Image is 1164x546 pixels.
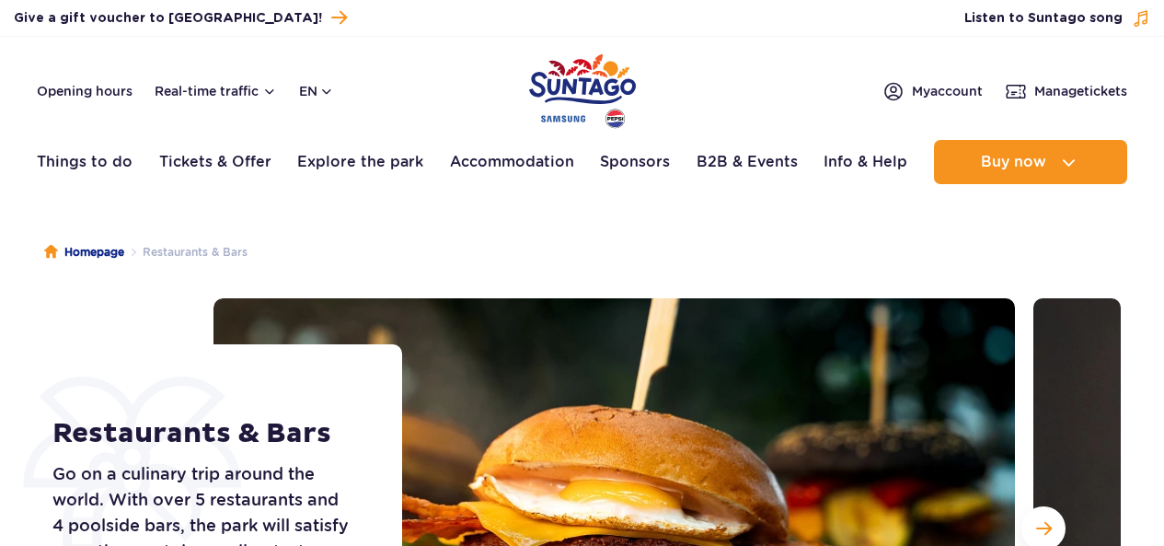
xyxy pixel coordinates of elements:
[155,84,277,99] button: Real-time traffic
[824,140,907,184] a: Info & Help
[14,6,347,30] a: Give a gift voucher to [GEOGRAPHIC_DATA]!
[124,243,248,261] li: Restaurants & Bars
[529,46,636,131] a: Park of Poland
[44,243,124,261] a: Homepage
[14,9,322,28] span: Give a gift voucher to [GEOGRAPHIC_DATA]!
[882,80,983,102] a: Myaccount
[159,140,271,184] a: Tickets & Offer
[964,9,1150,28] button: Listen to Suntago song
[934,140,1127,184] button: Buy now
[981,154,1046,170] span: Buy now
[52,417,361,450] h1: Restaurants & Bars
[450,140,574,184] a: Accommodation
[1034,82,1127,100] span: Manage tickets
[297,140,423,184] a: Explore the park
[37,140,133,184] a: Things to do
[964,9,1123,28] span: Listen to Suntago song
[299,82,334,100] button: en
[37,82,133,100] a: Opening hours
[1005,80,1127,102] a: Managetickets
[912,82,983,100] span: My account
[600,140,670,184] a: Sponsors
[697,140,798,184] a: B2B & Events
